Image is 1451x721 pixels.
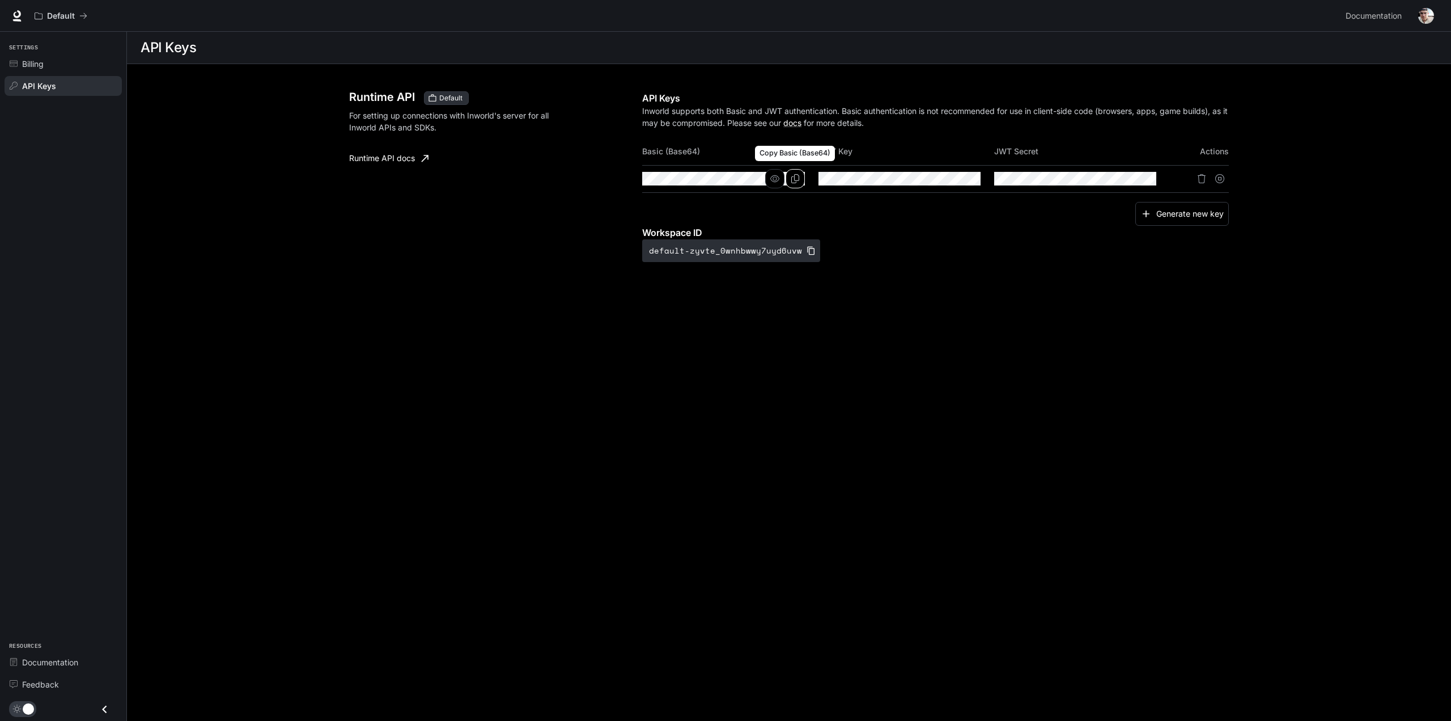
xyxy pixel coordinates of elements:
button: Copy Basic (Base64) [786,169,805,188]
a: Documentation [5,652,122,672]
a: Feedback [5,674,122,694]
th: JWT Key [818,138,994,165]
span: Feedback [22,678,59,690]
p: Default [47,11,75,21]
a: Documentation [1341,5,1410,27]
span: Default [435,93,467,103]
button: Delete API key [1193,170,1211,188]
th: Actions [1170,138,1229,165]
button: User avatar [1415,5,1437,27]
button: All workspaces [29,5,92,27]
th: JWT Secret [994,138,1170,165]
p: Inworld supports both Basic and JWT authentication. Basic authentication is not recommended for u... [642,105,1229,129]
button: Close drawer [92,698,117,721]
a: Runtime API docs [345,147,433,170]
button: Suspend API key [1211,170,1229,188]
div: These keys will apply to your current workspace only [424,91,469,105]
h1: API Keys [141,36,196,59]
button: default-zyvte_0wnhbwwy7uyd6uvw [642,239,820,262]
a: API Keys [5,76,122,96]
span: Documentation [1346,9,1402,23]
span: Documentation [22,656,78,668]
button: Generate new key [1135,202,1229,226]
th: Basic (Base64) [642,138,818,165]
div: Copy Basic (Base64) [755,146,835,161]
p: For setting up connections with Inworld's server for all Inworld APIs and SDKs. [349,109,562,133]
a: Billing [5,54,122,74]
a: docs [783,118,801,128]
span: API Keys [22,80,56,92]
span: Billing [22,58,44,70]
span: Dark mode toggle [23,702,34,715]
p: API Keys [642,91,1229,105]
p: Workspace ID [642,226,1229,239]
h3: Runtime API [349,91,415,103]
img: User avatar [1418,8,1434,24]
